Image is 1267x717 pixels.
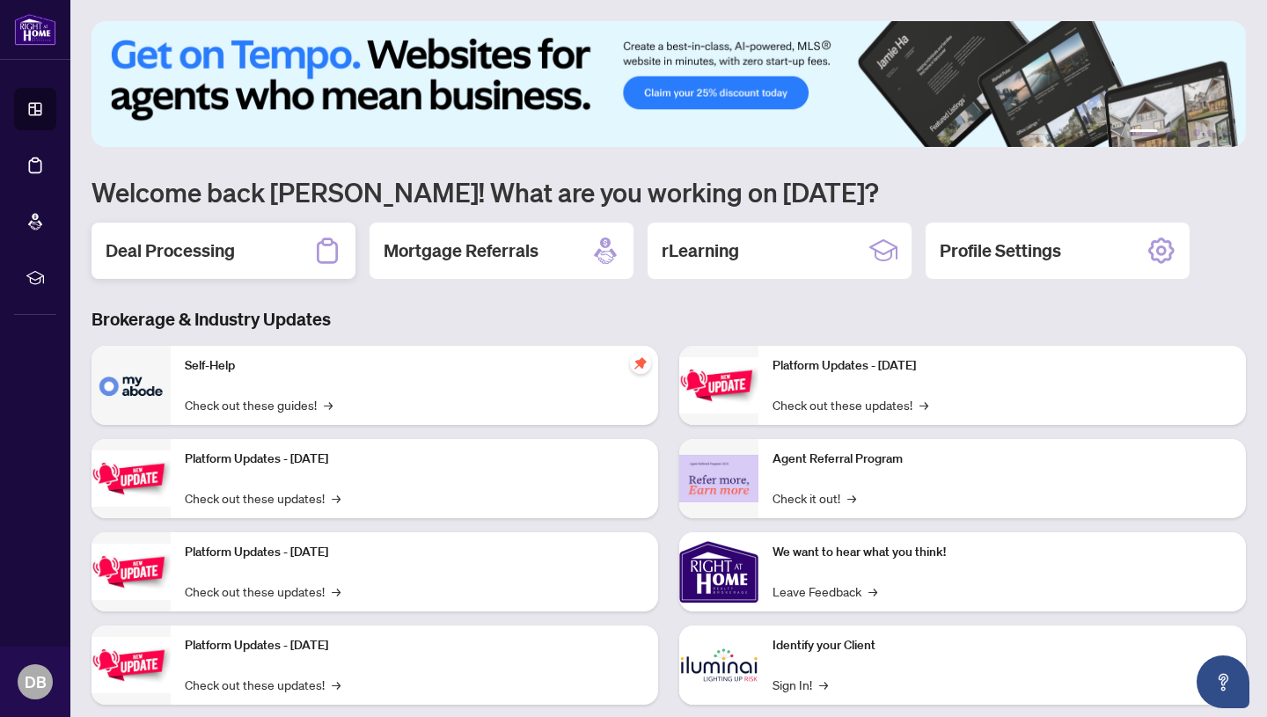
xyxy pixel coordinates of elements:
[1179,129,1186,136] button: 3
[92,175,1246,209] h1: Welcome back [PERSON_NAME]! What are you working on [DATE]?
[819,675,828,694] span: →
[185,450,644,469] p: Platform Updates - [DATE]
[92,346,171,425] img: Self-Help
[773,543,1232,562] p: We want to hear what you think!
[25,669,47,694] span: DB
[773,675,828,694] a: Sign In!→
[92,637,171,692] img: Platform Updates - July 8, 2025
[1130,129,1158,136] button: 1
[1165,129,1172,136] button: 2
[185,488,341,508] a: Check out these updates!→
[679,455,758,503] img: Agent Referral Program
[679,357,758,413] img: Platform Updates - June 23, 2025
[773,395,928,414] a: Check out these updates!→
[185,395,333,414] a: Check out these guides!→
[106,238,235,263] h2: Deal Processing
[185,356,644,376] p: Self-Help
[940,238,1061,263] h2: Profile Settings
[185,543,644,562] p: Platform Updates - [DATE]
[662,238,739,263] h2: rLearning
[679,532,758,611] img: We want to hear what you think!
[185,582,341,601] a: Check out these updates!→
[773,582,877,601] a: Leave Feedback→
[185,636,644,655] p: Platform Updates - [DATE]
[868,582,877,601] span: →
[773,636,1232,655] p: Identify your Client
[14,13,56,46] img: logo
[332,488,341,508] span: →
[92,307,1246,332] h3: Brokerage & Industry Updates
[332,675,341,694] span: →
[773,450,1232,469] p: Agent Referral Program
[847,488,856,508] span: →
[1193,129,1200,136] button: 4
[92,21,1246,147] img: Slide 0
[324,395,333,414] span: →
[773,488,856,508] a: Check it out!→
[630,353,651,374] span: pushpin
[384,238,538,263] h2: Mortgage Referrals
[92,544,171,599] img: Platform Updates - July 21, 2025
[679,626,758,705] img: Identify your Client
[1197,655,1249,708] button: Open asap
[773,356,1232,376] p: Platform Updates - [DATE]
[185,675,341,694] a: Check out these updates!→
[1207,129,1214,136] button: 5
[1221,129,1228,136] button: 6
[919,395,928,414] span: →
[92,450,171,506] img: Platform Updates - September 16, 2025
[332,582,341,601] span: →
